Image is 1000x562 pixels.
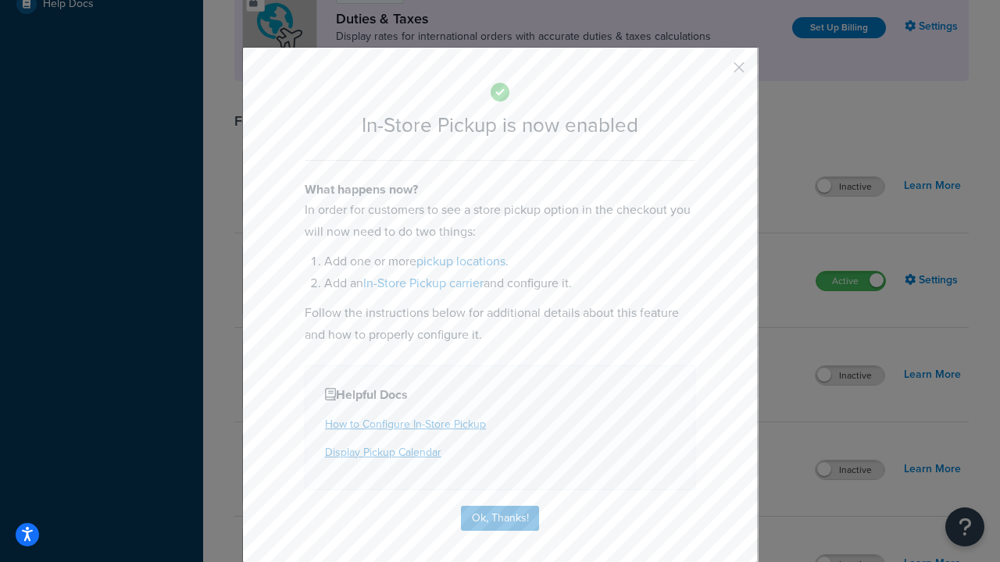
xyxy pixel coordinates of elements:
h4: What happens now? [305,180,695,199]
h2: In-Store Pickup is now enabled [305,114,695,137]
li: Add one or more . [324,251,695,272]
p: In order for customers to see a store pickup option in the checkout you will now need to do two t... [305,199,695,243]
a: In-Store Pickup carrier [363,274,484,292]
a: pickup locations [416,252,505,270]
li: Add an and configure it. [324,272,695,294]
a: Display Pickup Calendar [325,444,441,461]
h4: Helpful Docs [325,386,675,404]
button: Ok, Thanks! [461,506,539,531]
a: How to Configure In-Store Pickup [325,416,486,432]
p: Follow the instructions below for additional details about this feature and how to properly confi... [305,302,695,346]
